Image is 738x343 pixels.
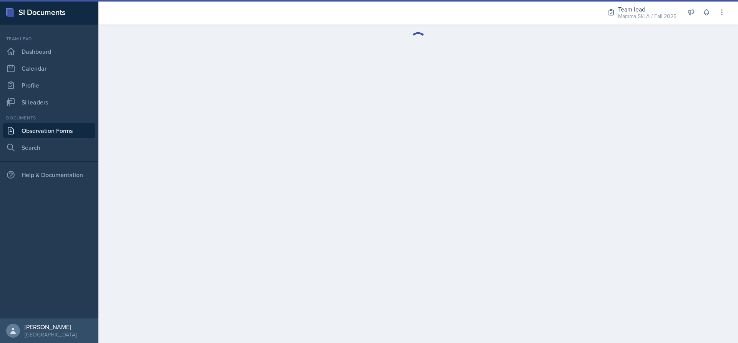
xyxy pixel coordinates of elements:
[3,167,95,182] div: Help & Documentation
[3,140,95,155] a: Search
[3,61,95,76] a: Calendar
[3,78,95,93] a: Profile
[618,12,676,20] div: Mamma SI/LA / Fall 2025
[3,94,95,110] a: Si leaders
[3,44,95,59] a: Dashboard
[25,331,76,338] div: [GEOGRAPHIC_DATA]
[618,5,676,14] div: Team lead
[25,323,76,331] div: [PERSON_NAME]
[3,35,95,42] div: Team lead
[3,123,95,138] a: Observation Forms
[3,114,95,121] div: Documents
